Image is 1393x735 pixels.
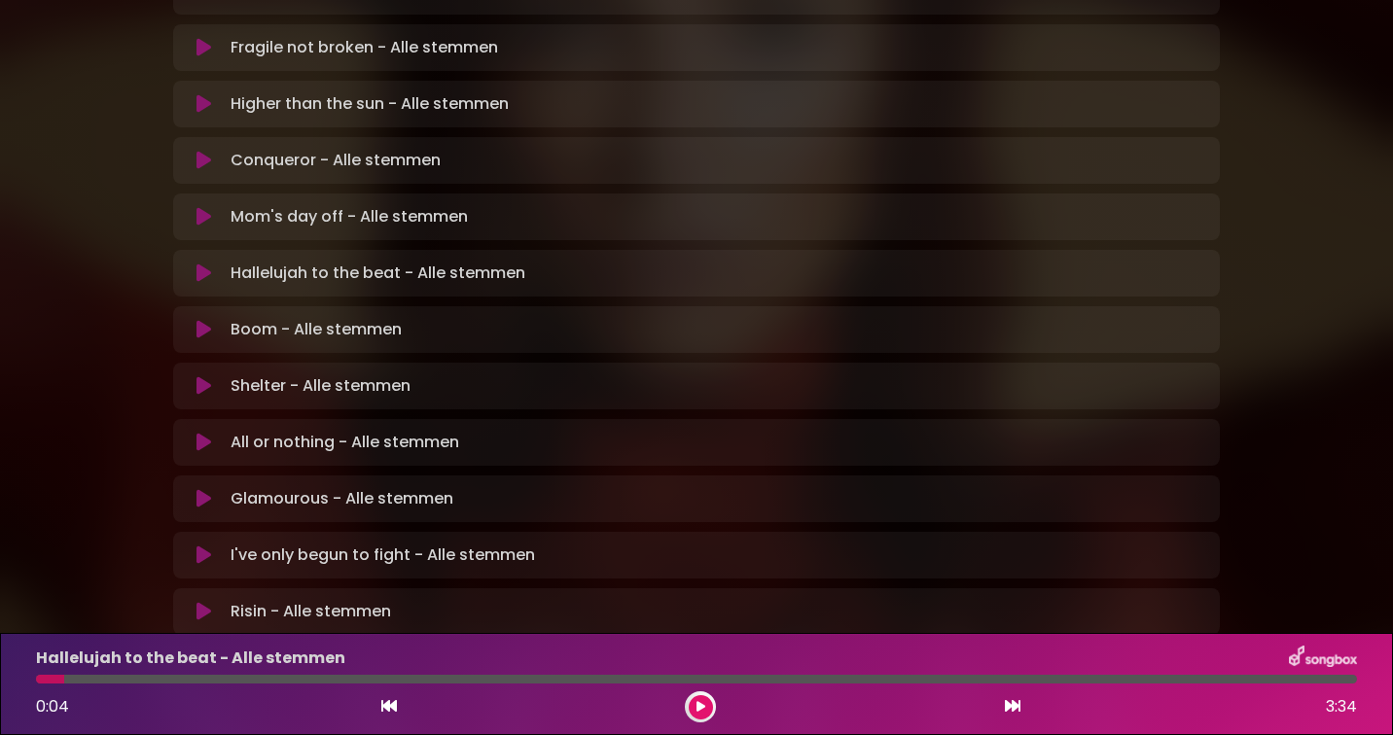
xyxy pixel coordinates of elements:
p: Glamourous - Alle stemmen [231,487,453,510]
span: 0:04 [36,695,69,717]
p: Shelter - Alle stemmen [231,374,411,398]
p: Conqueror - Alle stemmen [231,149,441,172]
img: songbox-logo-white.png [1289,646,1357,671]
p: Risin - Alle stemmen [231,600,391,623]
p: Fragile not broken - Alle stemmen [231,36,498,59]
p: All or nothing - Alle stemmen [231,431,459,454]
p: Mom's day off - Alle stemmen [231,205,468,228]
span: 3:34 [1326,695,1357,718]
p: Boom - Alle stemmen [231,318,402,341]
p: I've only begun to fight - Alle stemmen [231,543,535,567]
p: Hallelujah to the beat - Alle stemmen [231,262,525,285]
p: Hallelujah to the beat - Alle stemmen [36,647,345,670]
p: Higher than the sun - Alle stemmen [231,92,509,116]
